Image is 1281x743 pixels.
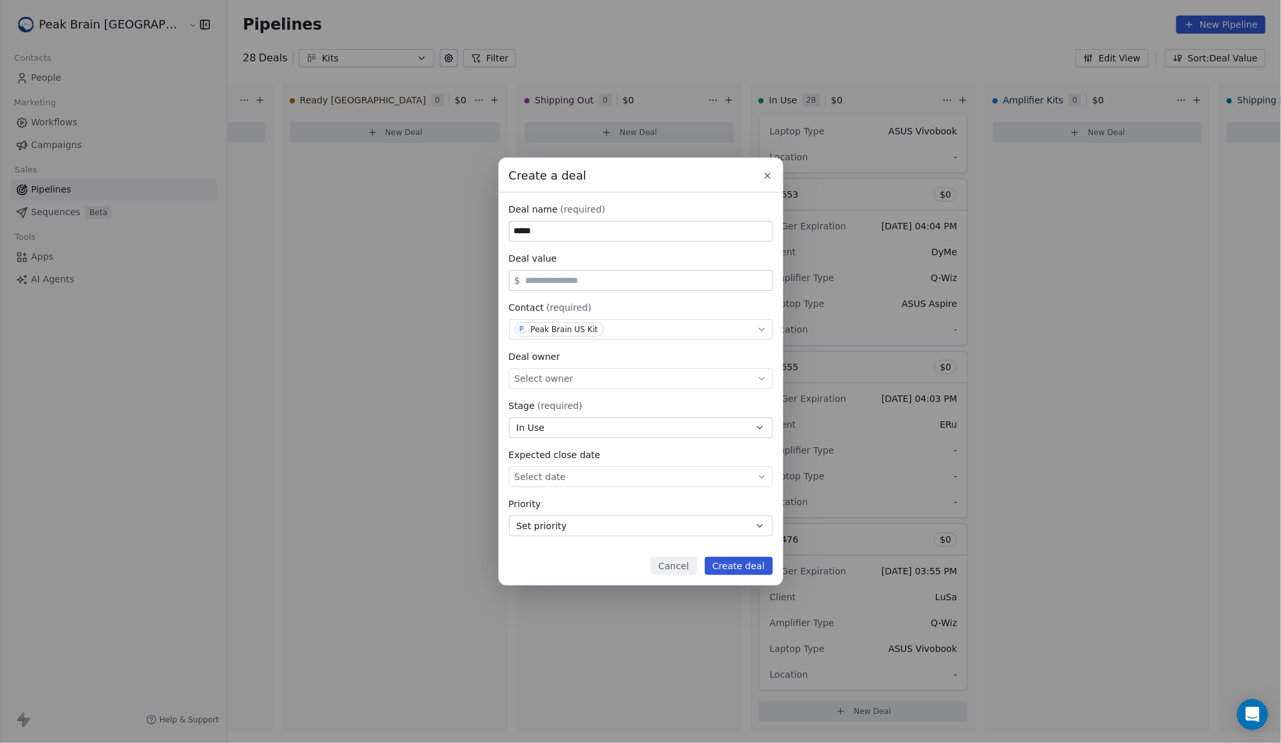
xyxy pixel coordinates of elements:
[537,399,583,412] span: (required)
[517,421,545,435] span: In Use
[515,274,521,287] span: $
[509,350,773,363] div: Deal owner
[705,557,773,575] button: Create deal
[509,399,535,412] span: Stage
[515,372,574,385] span: Select owner
[509,167,587,184] span: Create a deal
[517,519,567,533] span: Set priority
[531,325,598,334] div: Peak Brain US Kit
[561,203,606,216] span: (required)
[519,324,523,335] div: P
[509,252,773,265] div: Deal value
[509,497,773,510] div: Priority
[509,301,544,314] span: Contact
[509,448,773,461] div: Expected close date
[515,470,566,483] span: Select date
[651,557,696,575] button: Cancel
[546,301,592,314] span: (required)
[509,203,558,216] span: Deal name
